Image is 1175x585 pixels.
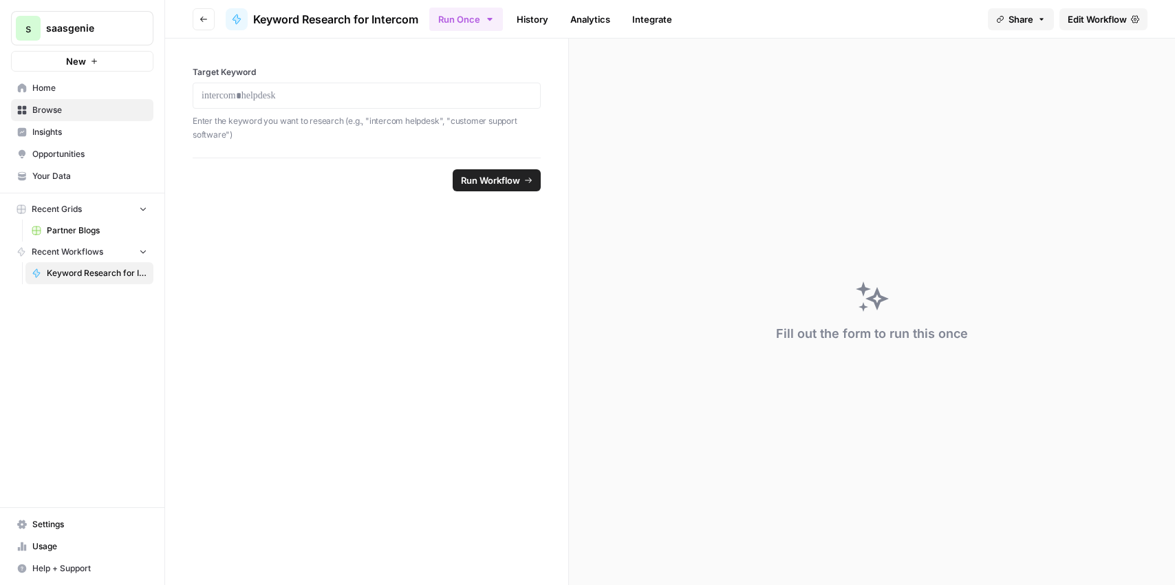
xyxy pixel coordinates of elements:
a: Keyword Research for Intercom [226,8,418,30]
a: Settings [11,513,153,535]
span: Share [1009,12,1033,26]
a: Insights [11,121,153,143]
div: Fill out the form to run this once [776,324,968,343]
button: New [11,51,153,72]
button: Recent Grids [11,199,153,220]
span: saasgenie [46,21,129,35]
span: Usage [32,540,147,553]
a: Integrate [624,8,680,30]
a: Analytics [562,8,618,30]
a: Edit Workflow [1059,8,1147,30]
button: Recent Workflows [11,242,153,262]
span: Edit Workflow [1068,12,1127,26]
span: Keyword Research for Intercom [47,267,147,279]
button: Run Workflow [453,169,541,191]
a: Opportunities [11,143,153,165]
p: Enter the keyword you want to research (e.g., "intercom helpdesk", "customer support software") [193,114,541,141]
a: Partner Blogs [25,220,153,242]
span: Your Data [32,170,147,182]
span: New [66,54,86,68]
span: Recent Workflows [32,246,103,258]
button: Workspace: saasgenie [11,11,153,45]
span: Insights [32,126,147,138]
a: Your Data [11,165,153,187]
span: Browse [32,104,147,116]
button: Help + Support [11,557,153,579]
span: Settings [32,518,147,531]
a: Usage [11,535,153,557]
span: Run Workflow [461,173,520,187]
span: Partner Blogs [47,224,147,237]
span: Home [32,82,147,94]
button: Share [988,8,1054,30]
span: s [25,20,31,36]
label: Target Keyword [193,66,541,78]
a: Keyword Research for Intercom [25,262,153,284]
a: Home [11,77,153,99]
span: Keyword Research for Intercom [253,11,418,28]
a: Browse [11,99,153,121]
span: Help + Support [32,562,147,575]
a: History [508,8,557,30]
span: Recent Grids [32,203,82,215]
button: Run Once [429,8,503,31]
span: Opportunities [32,148,147,160]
